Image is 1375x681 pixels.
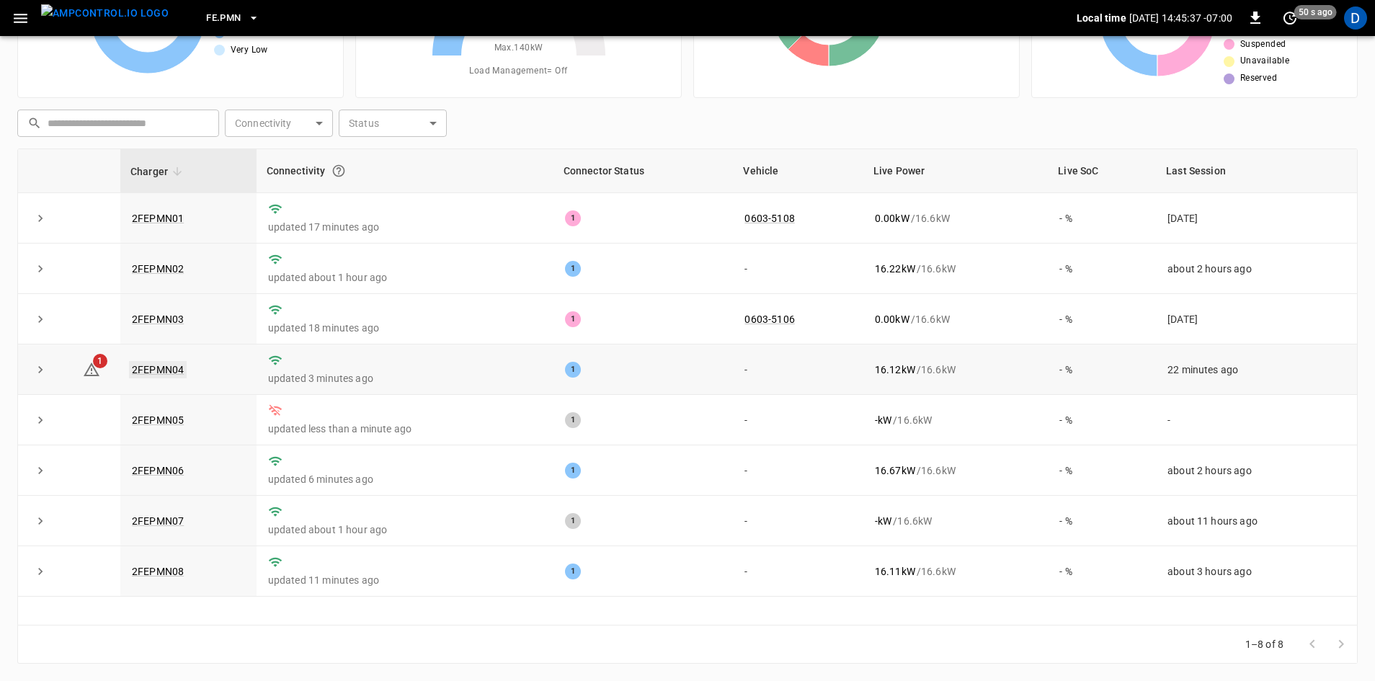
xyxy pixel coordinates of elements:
[268,472,542,486] p: updated 6 minutes ago
[132,566,184,577] a: 2FEPMN08
[469,64,567,79] span: Load Management = Off
[326,158,352,184] button: Connection between the charger and our software.
[268,371,542,386] p: updated 3 minutes ago
[268,270,542,285] p: updated about 1 hour ago
[93,354,107,368] span: 1
[1048,546,1156,597] td: - %
[744,313,794,325] a: 0603-5106
[553,149,734,193] th: Connector Status
[206,10,241,27] span: FE.PMN
[1048,395,1156,445] td: - %
[268,422,542,436] p: updated less than a minute ago
[875,312,1036,326] div: / 16.6 kW
[132,213,184,224] a: 2FEPMN01
[1156,445,1357,496] td: about 2 hours ago
[30,258,51,280] button: expand row
[1048,294,1156,344] td: - %
[1156,193,1357,244] td: [DATE]
[268,220,542,234] p: updated 17 minutes ago
[1156,395,1357,445] td: -
[875,262,1036,276] div: / 16.6 kW
[1048,445,1156,496] td: - %
[744,213,794,224] a: 0603-5108
[875,413,891,427] p: - kW
[1156,546,1357,597] td: about 3 hours ago
[30,409,51,431] button: expand row
[231,43,268,58] span: Very Low
[30,308,51,330] button: expand row
[565,412,581,428] div: 1
[875,463,915,478] p: 16.67 kW
[565,564,581,579] div: 1
[1344,6,1367,30] div: profile-icon
[875,514,1036,528] div: / 16.6 kW
[1240,71,1277,86] span: Reserved
[268,573,542,587] p: updated 11 minutes ago
[733,496,863,546] td: -
[565,210,581,226] div: 1
[30,510,51,532] button: expand row
[41,4,169,22] img: ampcontrol.io logo
[1048,244,1156,294] td: - %
[30,359,51,380] button: expand row
[30,208,51,229] button: expand row
[132,263,184,275] a: 2FEPMN02
[1156,496,1357,546] td: about 11 hours ago
[1156,344,1357,395] td: 22 minutes ago
[733,445,863,496] td: -
[267,158,543,184] div: Connectivity
[1156,294,1357,344] td: [DATE]
[132,414,184,426] a: 2FEPMN05
[1240,37,1286,52] span: Suspended
[875,211,1036,226] div: / 16.6 kW
[1156,244,1357,294] td: about 2 hours ago
[733,546,863,597] td: -
[129,361,187,378] a: 2FEPMN04
[733,149,863,193] th: Vehicle
[200,4,265,32] button: FE.PMN
[1048,193,1156,244] td: - %
[875,514,891,528] p: - kW
[1156,149,1357,193] th: Last Session
[1245,637,1283,651] p: 1–8 of 8
[1294,5,1337,19] span: 50 s ago
[875,564,915,579] p: 16.11 kW
[1240,54,1289,68] span: Unavailable
[565,261,581,277] div: 1
[132,313,184,325] a: 2FEPMN03
[1129,11,1232,25] p: [DATE] 14:45:37 -07:00
[565,362,581,378] div: 1
[733,244,863,294] td: -
[733,344,863,395] td: -
[565,513,581,529] div: 1
[875,312,909,326] p: 0.00 kW
[1278,6,1301,30] button: set refresh interval
[875,362,915,377] p: 16.12 kW
[1048,149,1156,193] th: Live SoC
[30,460,51,481] button: expand row
[132,515,184,527] a: 2FEPMN07
[875,564,1036,579] div: / 16.6 kW
[875,211,909,226] p: 0.00 kW
[132,465,184,476] a: 2FEPMN06
[1048,344,1156,395] td: - %
[30,561,51,582] button: expand row
[733,395,863,445] td: -
[268,321,542,335] p: updated 18 minutes ago
[130,163,187,180] span: Charger
[83,363,100,375] a: 1
[863,149,1048,193] th: Live Power
[565,311,581,327] div: 1
[565,463,581,479] div: 1
[875,362,1036,377] div: / 16.6 kW
[1048,496,1156,546] td: - %
[1077,11,1126,25] p: Local time
[875,463,1036,478] div: / 16.6 kW
[875,413,1036,427] div: / 16.6 kW
[494,41,543,55] span: Max. 140 kW
[875,262,915,276] p: 16.22 kW
[268,522,542,537] p: updated about 1 hour ago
